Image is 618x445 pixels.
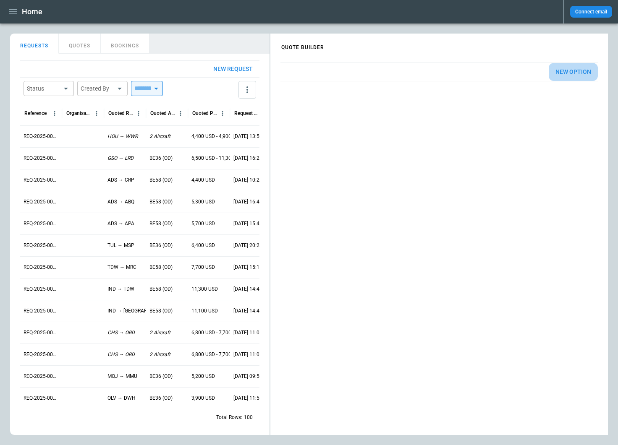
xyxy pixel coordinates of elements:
[149,133,170,140] p: 2 Aircraft
[191,198,215,206] p: 5,300 USD
[233,155,262,162] p: [DATE] 16:22
[22,7,42,17] h1: Home
[191,329,242,336] p: 6,800 USD - 7,700 USD
[234,110,259,116] div: Request Created At (UTC-05:00)
[149,329,170,336] p: 2 Aircraft
[233,329,262,336] p: [DATE] 11:01
[149,373,173,380] p: BE36 (OD)
[107,351,135,358] p: CHS → ORD
[24,242,59,249] p: REQ-2025-000247
[191,155,245,162] p: 6,500 USD - 11,300 USD
[24,220,59,227] p: REQ-2025-000248
[107,242,134,249] p: TUL → MSP
[149,286,173,293] p: BE58 (OD)
[66,110,91,116] div: Organisation
[24,133,59,140] p: REQ-2025-000252
[107,373,137,380] p: MQJ → MMU
[149,395,173,402] p: BE36 (OD)
[233,395,262,402] p: [DATE] 11:59
[24,264,59,271] p: REQ-2025-000246
[192,110,217,116] div: Quoted Price
[24,286,59,293] p: REQ-2025-000245
[233,307,262,315] p: [DATE] 14:43
[107,198,134,206] p: ADS → ABQ
[24,395,59,402] p: REQ-2025-000240
[233,133,262,140] p: [DATE] 13:57
[233,351,262,358] p: [DATE] 11:00
[259,108,270,119] button: Request Created At (UTC-05:00) column menu
[191,286,218,293] p: 11,300 USD
[149,220,173,227] p: BE58 (OD)
[233,373,262,380] p: [DATE] 09:54
[59,34,101,54] button: QUOTES
[24,373,59,380] p: REQ-2025-000241
[191,351,242,358] p: 6,800 USD - 7,700 USD
[217,108,228,119] button: Quoted Price column menu
[233,198,262,206] p: [DATE] 16:42
[549,63,598,81] button: New Option
[191,177,215,184] p: 4,400 USD
[207,61,259,77] button: New request
[149,242,173,249] p: BE36 (OD)
[216,414,242,421] p: Total Rows:
[233,220,262,227] p: [DATE] 15:42
[191,133,242,140] p: 4,400 USD - 4,900 USD
[24,198,59,206] p: REQ-2025-000249
[233,264,262,271] p: [DATE] 15:13
[270,56,608,88] div: scrollable content
[107,264,136,271] p: TDW → MRC
[24,110,47,116] div: Reference
[107,307,172,315] p: IND → [GEOGRAPHIC_DATA]
[24,351,59,358] p: REQ-2025-000242
[49,108,60,119] button: Reference column menu
[149,198,173,206] p: BE58 (OD)
[150,110,175,116] div: Quoted Aircraft
[149,307,173,315] p: BE58 (OD)
[233,177,262,184] p: [DATE] 10:22
[191,373,215,380] p: 5,200 USD
[149,264,173,271] p: BE58 (OD)
[570,6,612,18] button: Connect email
[107,220,134,227] p: ADS → APA
[27,84,60,93] div: Status
[233,242,262,249] p: [DATE] 20:28
[107,395,136,402] p: OLV → DWH
[108,110,133,116] div: Quoted Route
[101,34,149,54] button: BOOKINGS
[175,108,186,119] button: Quoted Aircraft column menu
[81,84,114,93] div: Created By
[107,329,135,336] p: CHS → ORD
[191,242,215,249] p: 6,400 USD
[107,286,134,293] p: IND → TDW
[91,108,102,119] button: Organisation column menu
[24,329,59,336] p: REQ-2025-000243
[191,264,215,271] p: 7,700 USD
[191,307,218,315] p: 11,100 USD
[149,155,173,162] p: BE36 (OD)
[191,220,215,227] p: 5,700 USD
[233,286,262,293] p: [DATE] 14:45
[24,177,59,184] p: REQ-2025-000250
[107,155,134,162] p: GSO → LRD
[24,307,59,315] p: REQ-2025-000244
[10,34,59,54] button: REQUESTS
[133,108,144,119] button: Quoted Route column menu
[24,155,59,162] p: REQ-2025-000251
[238,81,256,99] button: more
[107,133,138,140] p: HOU → WWR
[271,36,334,55] h4: QUOTE BUILDER
[191,395,215,402] p: 3,900 USD
[149,177,173,184] p: BE58 (OD)
[107,177,134,184] p: ADS → CRP
[244,414,253,421] p: 100
[149,351,170,358] p: 2 Aircraft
